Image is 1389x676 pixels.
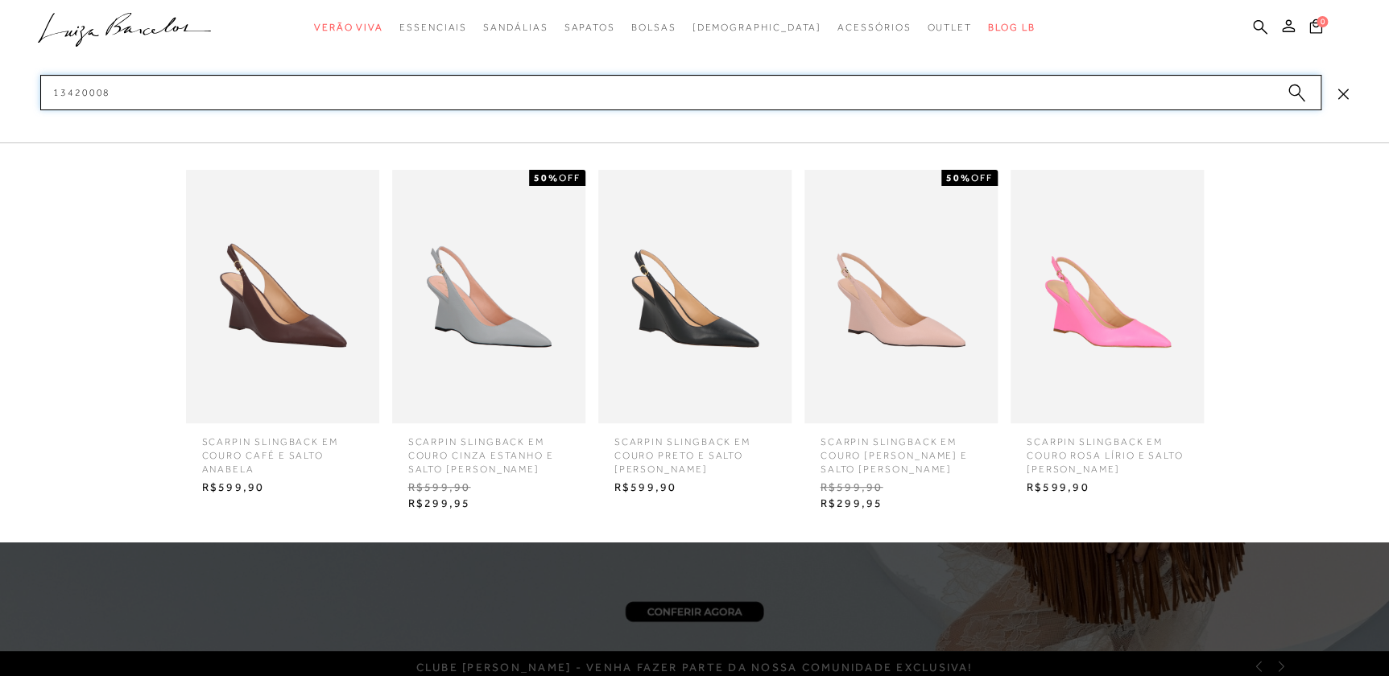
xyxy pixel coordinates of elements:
a: categoryNavScreenReaderText [631,13,676,43]
strong: 50% [946,172,971,183]
a: categoryNavScreenReaderText [564,13,614,43]
a: categoryNavScreenReaderText [837,13,911,43]
span: Sandálias [483,22,548,33]
span: [DEMOGRAPHIC_DATA] [692,22,821,33]
span: R$599,90 [808,476,994,500]
a: categoryNavScreenReaderText [399,13,467,43]
a: BLOG LB [988,13,1035,43]
span: SCARPIN SLINGBACK EM COURO ROSA LÍRIO E SALTO [PERSON_NAME] [1015,423,1200,476]
span: OFF [559,172,581,183]
span: R$299,95 [396,492,581,516]
input: Buscar. [40,75,1321,110]
a: categoryNavScreenReaderText [927,13,972,43]
span: SCARPIN SLINGBACK EM COURO PRETO E SALTO [PERSON_NAME] [602,423,788,476]
a: SCARPIN SLINGBACK EM COURO ROSA CASHMERE E SALTO ANABELA 50%OFF SCARPIN SLINGBACK EM COURO [PERSO... [800,170,1002,516]
span: Verão Viva [314,22,383,33]
span: R$599,90 [190,476,375,500]
span: R$299,95 [808,492,994,516]
span: SCARPIN SLINGBACK EM COURO [PERSON_NAME] E SALTO [PERSON_NAME] [808,423,994,476]
span: Bolsas [631,22,676,33]
strong: 50% [534,172,559,183]
img: SCARPIN SLINGBACK EM COURO CAFÉ E SALTO ANABELA [186,170,379,423]
a: SCARPIN SLINGBACK EM COURO CAFÉ E SALTO ANABELA SCARPIN SLINGBACK EM COURO CAFÉ E SALTO ANABELA R... [182,170,383,500]
img: SCARPIN SLINGBACK EM COURO ROSA LÍRIO E SALTO ANABELA [1011,170,1204,423]
a: SCARPIN SLINGBACK EM COURO ROSA LÍRIO E SALTO ANABELA SCARPIN SLINGBACK EM COURO ROSA LÍRIO E SAL... [1007,170,1208,500]
a: noSubCategoriesText [692,13,821,43]
span: R$599,90 [396,476,581,500]
img: SCARPIN SLINGBACK EM COURO PRETO E SALTO ANABELA [598,170,792,423]
span: 0 [1317,16,1328,27]
span: OFF [971,172,993,183]
span: Acessórios [837,22,911,33]
img: SCARPIN SLINGBACK EM COURO CINZA ESTANHO E SALTO ANABELA [392,170,585,423]
button: 0 [1304,18,1327,39]
img: SCARPIN SLINGBACK EM COURO ROSA CASHMERE E SALTO ANABELA [804,170,998,423]
a: categoryNavScreenReaderText [483,13,548,43]
span: Essenciais [399,22,467,33]
a: SCARPIN SLINGBACK EM COURO PRETO E SALTO ANABELA SCARPIN SLINGBACK EM COURO PRETO E SALTO [PERSON... [594,170,796,500]
span: R$599,90 [1015,476,1200,500]
a: categoryNavScreenReaderText [314,13,383,43]
span: SCARPIN SLINGBACK EM COURO CAFÉ E SALTO ANABELA [190,423,375,476]
a: SCARPIN SLINGBACK EM COURO CINZA ESTANHO E SALTO ANABELA 50%OFF SCARPIN SLINGBACK EM COURO CINZA ... [388,170,589,516]
span: Sapatos [564,22,614,33]
span: R$599,90 [602,476,788,500]
span: BLOG LB [988,22,1035,33]
span: Outlet [927,22,972,33]
span: SCARPIN SLINGBACK EM COURO CINZA ESTANHO E SALTO [PERSON_NAME] [396,423,581,476]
